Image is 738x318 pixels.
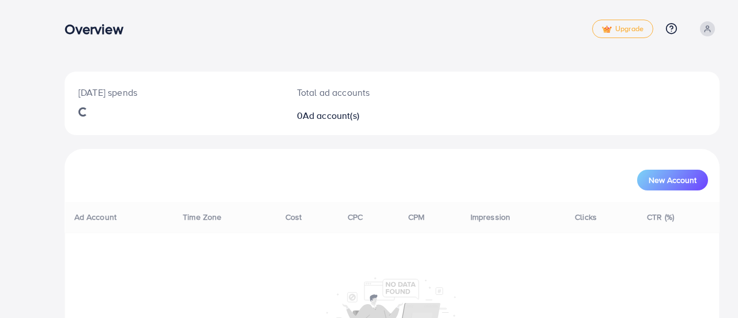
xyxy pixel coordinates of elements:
[303,109,359,122] span: Ad account(s)
[592,20,653,38] a: tickUpgrade
[602,25,643,33] span: Upgrade
[637,170,708,190] button: New Account
[78,85,269,99] p: [DATE] spends
[297,110,433,121] h2: 0
[649,176,696,184] span: New Account
[65,21,132,38] h3: Overview
[602,25,612,33] img: tick
[297,85,433,99] p: Total ad accounts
